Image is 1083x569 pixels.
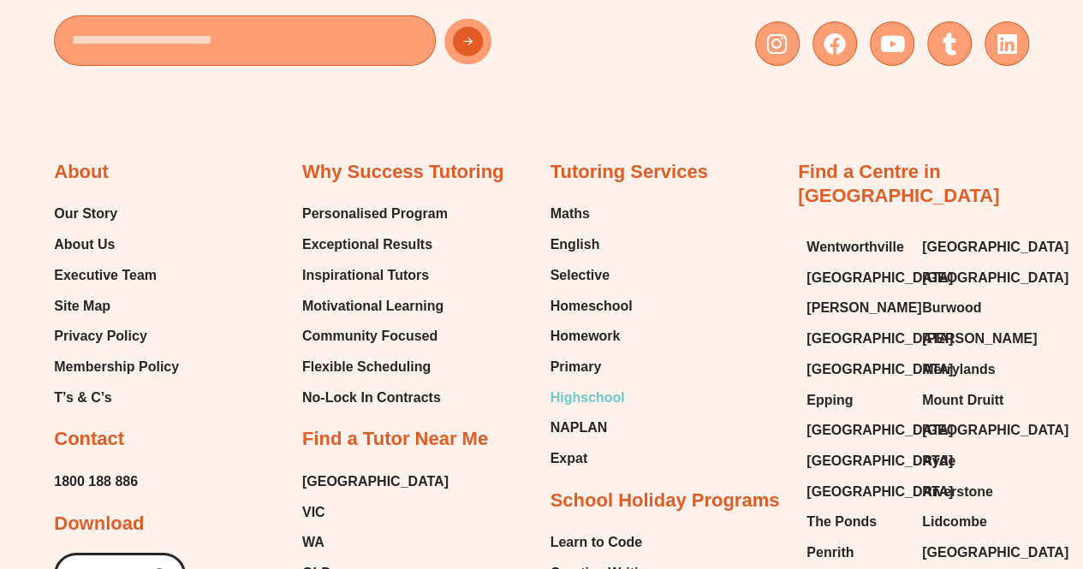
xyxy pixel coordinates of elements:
span: Z [128,180,134,188]
a: Flexible Scheduling [302,354,448,380]
span: X [308,169,314,177]
span: D [439,169,445,177]
a: No-Lock In Contracts [302,385,448,411]
span:  [176,169,185,177]
span: V [239,95,250,111]
span: X [369,169,375,177]
span: H [296,169,302,177]
span: D [210,180,216,188]
a: [PERSON_NAME] [922,326,1021,352]
span: Q [215,180,222,188]
span: V [330,169,336,177]
span: Q [186,180,193,188]
span: O [252,180,259,188]
span: X [150,180,156,188]
span: D [103,204,109,212]
a: Community Focused [302,323,448,349]
span: J [193,95,200,111]
span: W [144,95,159,111]
a: Wentworthville [806,234,905,260]
span: 3 [130,204,135,212]
span: : [89,204,92,212]
span: Z [342,169,347,177]
a: T’s & C’s [54,385,179,411]
span: W [289,169,297,177]
span: D [179,169,185,177]
span: V [294,180,300,188]
a: Primary [550,354,633,380]
span:  [184,169,193,177]
span:  [217,169,226,177]
span:  [240,180,248,188]
span: L [178,95,187,111]
span: J [364,169,368,177]
span: P [142,180,148,188]
span:  [253,95,269,111]
span: X [284,180,290,188]
span: U [200,180,206,188]
span: H [277,169,283,177]
span: H [235,180,241,188]
span:  [286,169,295,177]
span: H [203,169,209,177]
span: L [271,169,276,177]
span: W [208,180,217,188]
span: Q [158,95,171,111]
span: WA [302,530,324,555]
span: K [230,180,236,188]
span: K [291,169,297,177]
span: ( [89,147,93,160]
span: G [420,169,426,177]
button: Add or edit images [421,2,445,26]
span: H [216,95,228,111]
a: Selective [550,263,633,288]
a: [GEOGRAPHIC_DATA] [806,326,905,352]
a: [GEOGRAPHIC_DATA] [922,234,1021,260]
span: Q [308,180,315,188]
span: L [301,180,306,188]
span:  [134,169,142,177]
span: X [410,169,416,177]
span: W [228,180,236,188]
span:  [277,180,285,188]
span: U [169,180,175,188]
span:  [123,180,132,188]
span: [PERSON_NAME] [922,326,1037,352]
span: D [356,169,362,177]
span: D [162,169,168,177]
span: L [234,169,239,177]
span:  [124,147,137,160]
span: U [360,169,366,177]
span: R [210,169,216,177]
span: V [129,169,135,177]
span: F [199,169,204,177]
span: R [299,95,311,111]
h2: Why Success Tutoring [302,160,504,185]
iframe: Chat Widget [798,376,1083,569]
span: R [402,169,408,177]
span: U [430,169,436,177]
span: W [159,180,168,188]
span: H [272,95,284,111]
span: G [169,95,181,111]
span: K [97,204,103,212]
span: / [148,204,151,212]
span: [GEOGRAPHIC_DATA] [922,234,1068,260]
span: S [156,204,162,212]
span: Membership Policy [54,354,179,380]
span:  [208,169,217,177]
span: R [303,180,309,188]
span: Q [182,95,195,111]
a: Expat [550,446,633,471]
span: D [115,180,121,188]
span:  [178,180,187,188]
a: Executive Team [54,263,179,288]
span: I [242,180,245,188]
span: L [166,180,171,188]
span: W [299,180,307,188]
span: Z [259,180,264,188]
span: W [144,147,156,160]
span:  [258,95,274,111]
span: Homework [550,323,621,349]
span: No-Lock In Contracts [302,385,441,411]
